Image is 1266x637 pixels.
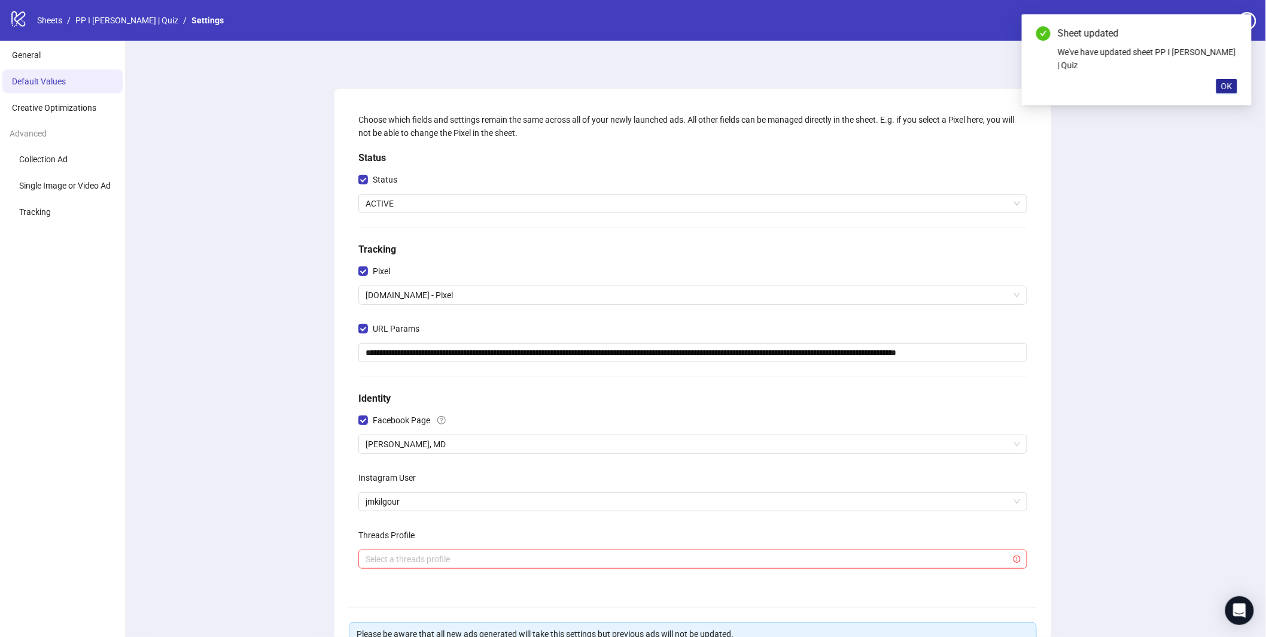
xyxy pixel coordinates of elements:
[1036,26,1051,41] span: check-circle
[358,392,1027,406] h5: Identity
[1224,26,1237,40] a: Close
[368,265,395,278] span: Pixel
[368,414,435,427] span: Facebook Page
[358,242,1027,257] h5: Tracking
[358,526,422,545] label: Threads Profile
[67,14,71,27] li: /
[189,14,226,27] a: Settings
[358,468,424,487] label: Instagram User
[183,14,187,27] li: /
[368,173,402,186] span: Status
[358,151,1027,165] h5: Status
[1058,26,1237,41] div: Sheet updated
[366,195,1020,213] span: ACTIVE
[1216,79,1237,93] button: OK
[366,286,1020,304] span: kilgourmd.com - Pixel
[1014,556,1021,563] span: exclamation-circle
[1225,596,1254,625] div: Open Intercom Messenger
[19,207,51,217] span: Tracking
[35,14,65,27] a: Sheets
[1221,81,1232,91] span: OK
[437,416,446,424] span: question-circle
[19,181,111,190] span: Single Image or Video Ad
[12,50,41,60] span: General
[12,77,66,86] span: Default Values
[366,435,1020,453] span: James Kilgour, MD
[368,322,424,335] span: URL Params
[358,113,1027,139] div: Choose which fields and settings remain the same across all of your newly launched ads. All other...
[1238,12,1256,30] span: question-circle
[366,493,1020,511] span: jmkilgour
[19,154,68,164] span: Collection Ad
[1058,45,1237,72] div: We've have updated sheet PP I [PERSON_NAME] | Quiz
[73,14,181,27] a: PP I [PERSON_NAME] | Quiz
[12,103,96,113] span: Creative Optimizations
